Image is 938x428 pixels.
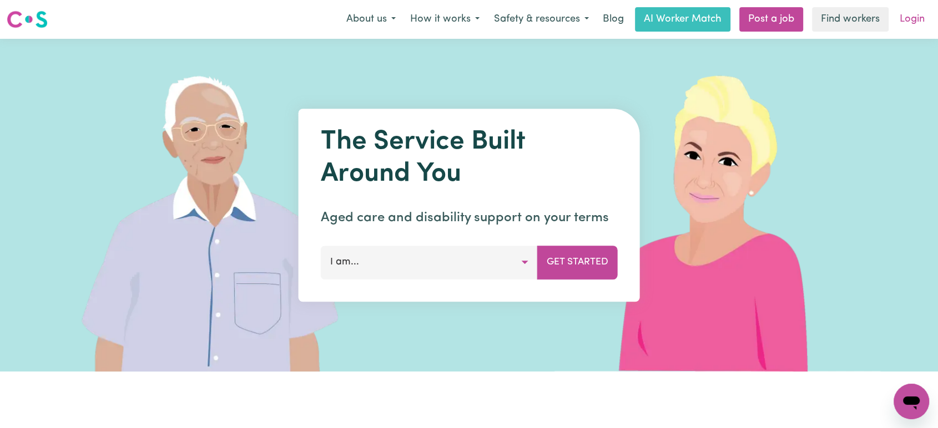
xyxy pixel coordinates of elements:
[403,8,487,31] button: How it works
[812,7,889,32] a: Find workers
[894,384,929,419] iframe: Button to launch messaging window
[321,126,618,190] h1: The Service Built Around You
[321,208,618,228] p: Aged care and disability support on your terms
[893,7,931,32] a: Login
[7,9,48,29] img: Careseekers logo
[487,8,596,31] button: Safety & resources
[7,7,48,32] a: Careseekers logo
[596,7,631,32] a: Blog
[537,246,618,279] button: Get Started
[739,7,803,32] a: Post a job
[635,7,730,32] a: AI Worker Match
[321,246,538,279] button: I am...
[339,8,403,31] button: About us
